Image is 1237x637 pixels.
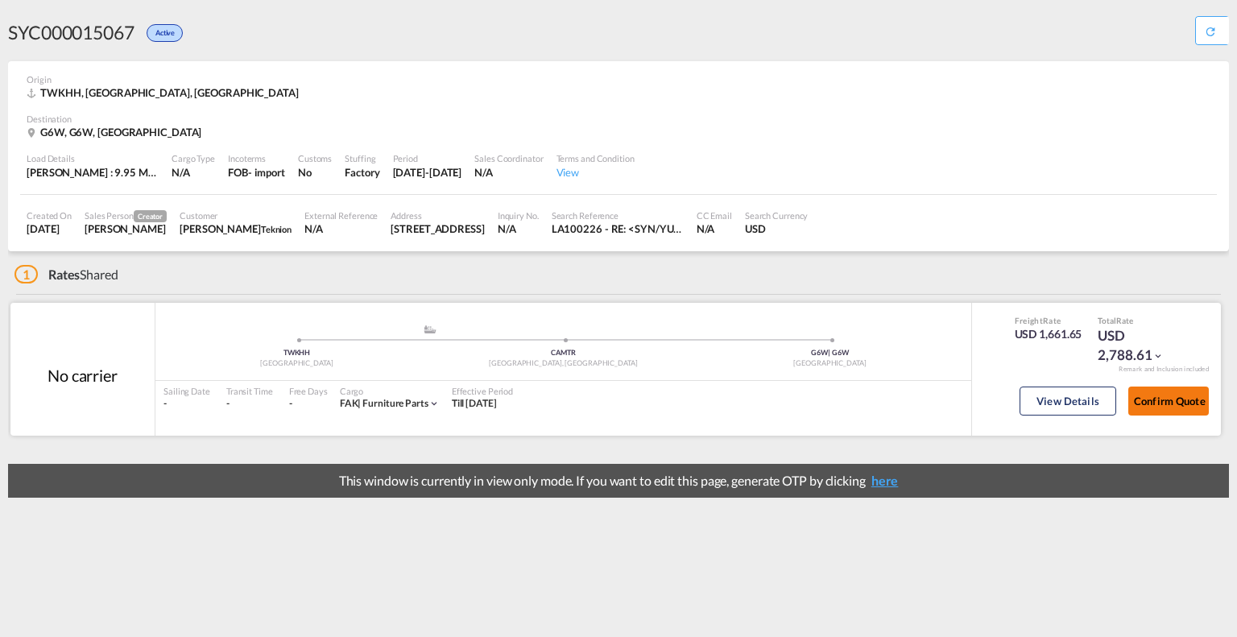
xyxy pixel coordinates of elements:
div: No [298,165,332,180]
span: Active [155,28,179,43]
div: Quote PDF is not available at this time [1204,17,1221,38]
div: - [226,397,273,411]
div: Total Rate [1098,315,1178,326]
md-icon: assets/icons/custom/ship-fill.svg [420,325,440,333]
span: here [866,473,899,488]
div: N/A [474,165,543,180]
span: Till [DATE] [452,397,497,409]
button: Confirm Quote [1128,387,1209,416]
div: Effective Period [452,385,513,397]
md-icon: icon-chevron-down [428,398,440,409]
div: Terms and Condition [556,152,635,164]
div: 25 Sep 2025 [27,221,72,236]
div: Remark and Inclusion included [1107,365,1221,374]
div: View [556,165,635,180]
div: Charles-Olivier Thibault [180,221,292,236]
div: Destination [27,113,1210,125]
div: CC Email [697,209,732,221]
div: [GEOGRAPHIC_DATA] [697,358,963,369]
div: 975 Rue des Calfats, Porte/Door 47, Lévis, QC, G6Y 9E8 [391,221,484,236]
div: Stuffing [345,152,379,164]
span: TWKHH, [GEOGRAPHIC_DATA], [GEOGRAPHIC_DATA] [40,86,299,99]
div: Customer [180,209,292,221]
div: Free Days [289,385,328,397]
div: USD [745,221,809,236]
div: [GEOGRAPHIC_DATA], [GEOGRAPHIC_DATA] [430,358,697,369]
span: Rates [48,267,81,282]
span: FAK [340,397,363,409]
div: External Reference [304,209,378,221]
div: Incoterms [228,152,285,164]
span: G6W [811,348,830,357]
div: Factory Stuffing [345,165,379,180]
md-icon: icon-chevron-down [1152,350,1164,362]
div: Freight Rate [1015,315,1082,326]
div: [PERSON_NAME] : 9.95 MT | Volumetric Wt : 9.40 CBM | Chargeable Wt : 9.95 W/M [27,165,159,180]
span: G6W [832,348,849,357]
div: TWKHH [163,348,430,358]
div: 25 Oct 2025 [393,165,462,180]
md-icon: icon-refresh [1204,25,1218,39]
div: TWKHH, Kaohsiung, Europe [27,85,303,100]
div: Search Currency [745,209,809,221]
div: Load Details [27,152,159,164]
div: Sales Person [85,209,167,222]
button: View Details [1020,387,1116,416]
div: Till 25 Oct 2025 [452,397,497,411]
span: | [828,348,830,357]
div: Address [391,209,484,221]
div: - import [248,165,285,180]
div: Customs [298,152,332,164]
div: - [163,397,210,411]
div: N/A [498,221,539,236]
div: FOB [228,165,248,180]
div: furniture parts [340,397,428,411]
div: SYC000015067 [8,19,134,45]
div: Sailing Date [163,385,210,397]
span: | [358,397,361,409]
div: Cargo [340,385,440,397]
div: Transit Time [226,385,273,397]
div: Created On [27,209,72,221]
div: Period [393,152,462,164]
div: Inquiry No. [498,209,539,221]
div: N/A [697,221,732,236]
div: N/A [304,221,378,236]
div: G6W, G6W, Canada [27,125,205,139]
div: Search Reference [552,209,684,221]
span: Teknion [261,224,292,234]
div: [GEOGRAPHIC_DATA] [163,358,430,369]
div: CAMTR [430,348,697,358]
div: Cargo Type [172,152,215,164]
div: USD 2,788.61 [1098,326,1178,365]
span: 1 [14,265,38,283]
div: Origin [27,73,1210,85]
div: N/A [172,165,215,180]
div: LA100226 - RE: <SYN/YUL> 南俊 (7/24 **SO#L011**) New LCL from Kaohsiung to Montreal S/NAN JUEN - C/... [552,221,684,236]
div: No carrier [48,364,118,387]
div: Shared [14,266,118,283]
div: Sales Coordinator [474,152,543,164]
div: Karen Mercier [85,221,167,236]
div: Active [134,19,187,45]
div: USD 1,661.65 [1015,326,1082,342]
span: Creator [134,210,167,222]
div: This window is currently in view only mode. If you want to edit this page, generate OTP by clicking [8,464,1229,498]
div: - [289,397,292,411]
